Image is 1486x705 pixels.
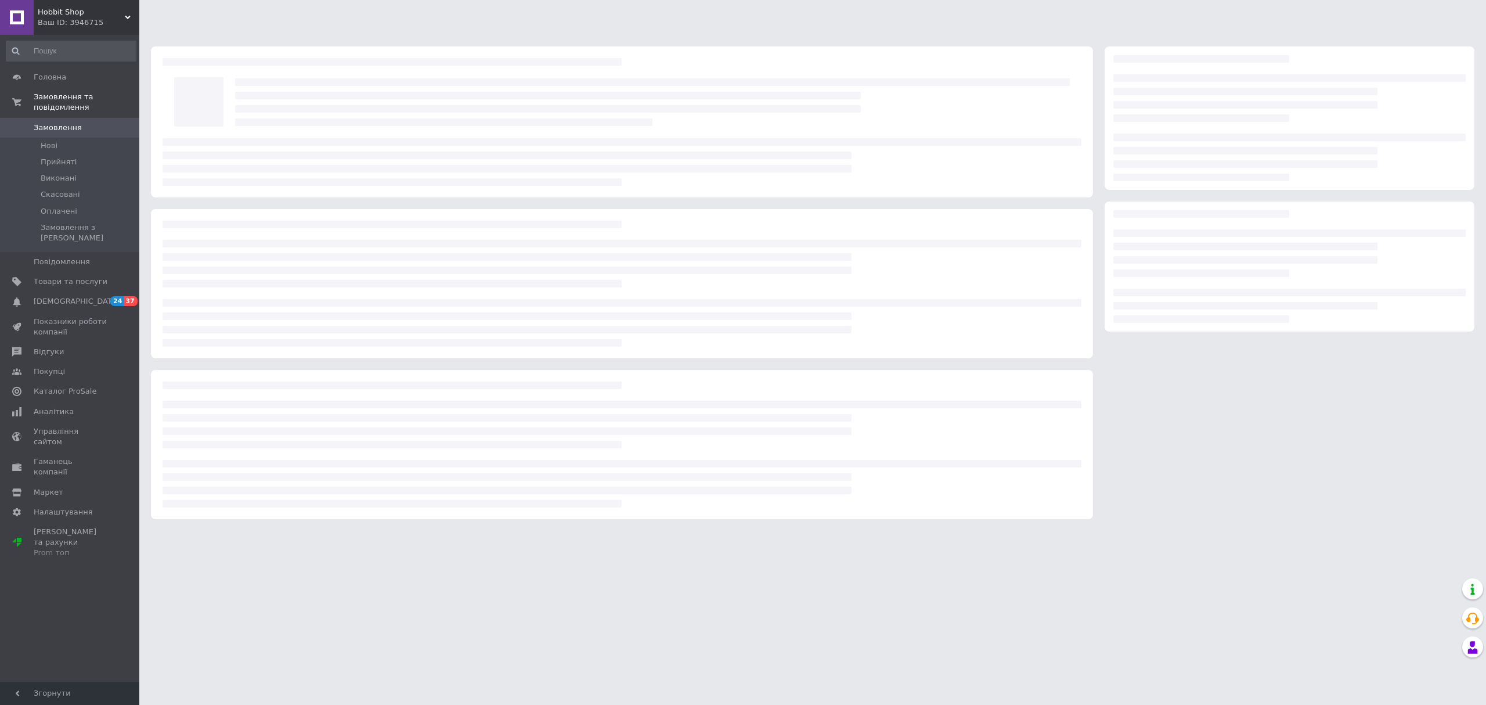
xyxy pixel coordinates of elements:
[34,426,107,447] span: Управління сайтом
[124,296,137,306] span: 37
[41,206,77,217] span: Оплачені
[34,257,90,267] span: Повідомлення
[38,7,125,17] span: Hobbit Shop
[38,17,139,28] div: Ваш ID: 3946715
[34,316,107,337] span: Показники роботи компанії
[34,487,63,498] span: Маркет
[110,296,124,306] span: 24
[41,189,80,200] span: Скасовані
[34,507,93,517] span: Налаштування
[34,548,107,558] div: Prom топ
[41,222,135,243] span: Замовлення з [PERSON_NAME]
[34,276,107,287] span: Товари та послуги
[34,347,64,357] span: Відгуки
[41,141,57,151] span: Нові
[34,92,139,113] span: Замовлення та повідомлення
[34,407,74,417] span: Аналітика
[34,123,82,133] span: Замовлення
[41,157,77,167] span: Прийняті
[34,456,107,477] span: Гаманець компанії
[34,296,120,307] span: [DEMOGRAPHIC_DATA]
[34,386,96,397] span: Каталог ProSale
[34,72,66,82] span: Головна
[6,41,136,62] input: Пошук
[34,366,65,377] span: Покупці
[34,527,107,559] span: [PERSON_NAME] та рахунки
[41,173,77,184] span: Виконані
